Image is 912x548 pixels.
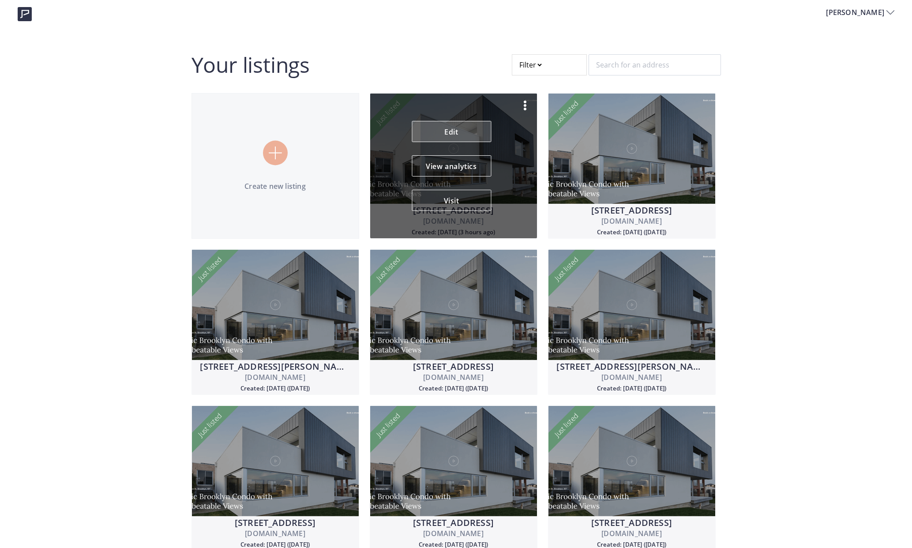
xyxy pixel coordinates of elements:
button: Visit [412,190,491,211]
input: Search for an address [589,54,721,75]
img: logo [18,7,32,21]
h2: Your listings [191,54,310,75]
a: Create new listing [191,93,359,239]
p: Create new listing [192,181,359,191]
span: [PERSON_NAME] [826,7,886,18]
button: View analytics [412,155,491,176]
a: Edit [412,121,491,142]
